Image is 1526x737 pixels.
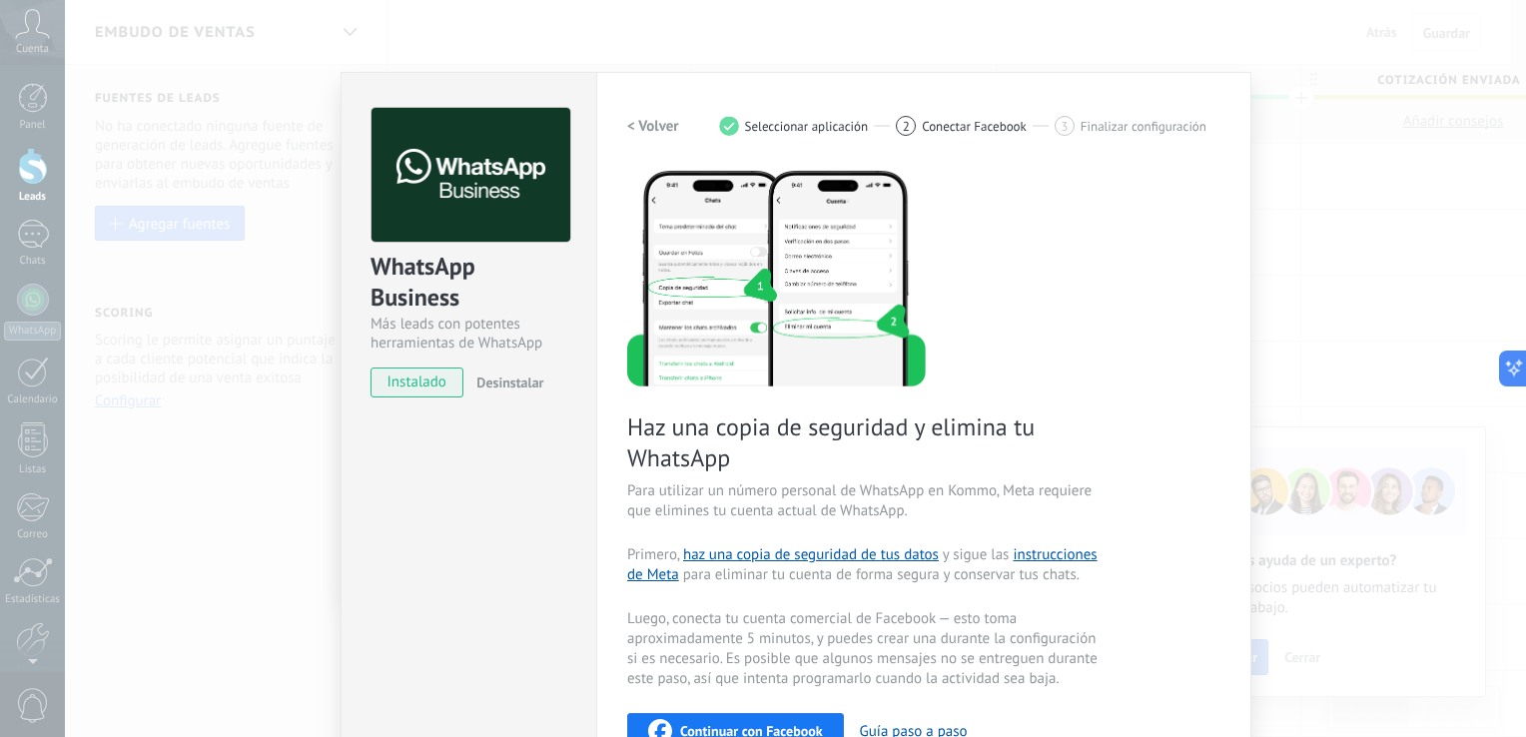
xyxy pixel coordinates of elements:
span: Conectar Facebook [922,119,1027,134]
a: instrucciones de Meta [627,545,1098,584]
div: WhatsApp Business [371,251,567,315]
button: < Volver [627,108,679,144]
span: Seleccionar aplicación [745,119,869,134]
span: Luego, conecta tu cuenta comercial de Facebook — esto toma aproximadamente 5 minutos, y puedes cr... [627,609,1103,689]
span: 3 [1061,118,1068,135]
img: delete personal phone [627,168,926,386]
span: Para utilizar un número personal de WhatsApp en Kommo, Meta requiere que elimines tu cuenta actua... [627,481,1103,521]
span: 2 [903,118,910,135]
a: haz una copia de seguridad de tus datos [683,545,939,564]
span: instalado [372,368,462,397]
span: Finalizar configuración [1081,119,1206,134]
span: Primero, y sigue las para eliminar tu cuenta de forma segura y conservar tus chats. [627,545,1103,585]
button: Desinstalar [468,368,543,397]
span: Desinstalar [476,373,543,391]
h2: < Volver [627,117,679,136]
img: logo_main.png [372,108,570,243]
div: Más leads con potentes herramientas de WhatsApp [371,315,567,353]
span: Haz una copia de seguridad y elimina tu WhatsApp [627,411,1103,473]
